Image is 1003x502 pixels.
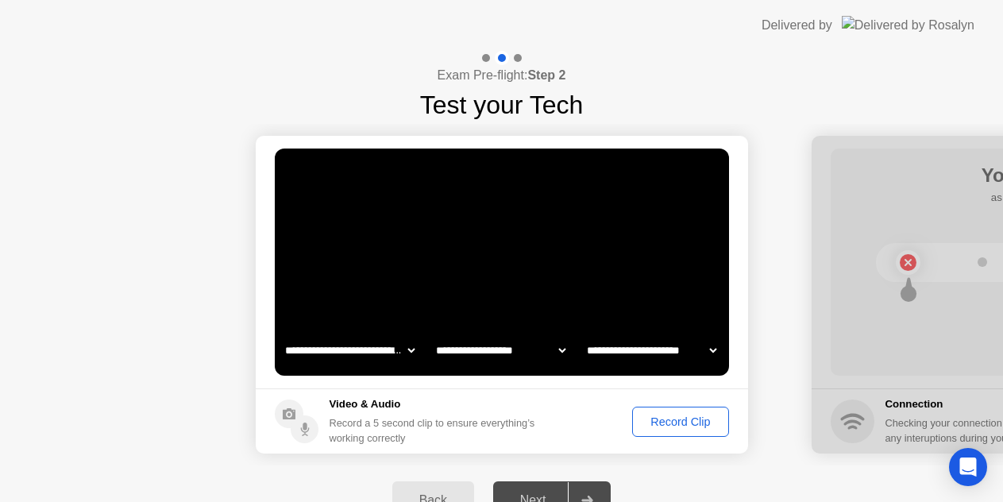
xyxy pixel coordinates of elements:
[584,334,719,366] select: Available microphones
[330,396,542,412] h5: Video & Audio
[438,66,566,85] h4: Exam Pre-flight:
[282,334,418,366] select: Available cameras
[762,16,832,35] div: Delivered by
[949,448,987,486] div: Open Intercom Messenger
[420,86,584,124] h1: Test your Tech
[433,334,569,366] select: Available speakers
[842,16,974,34] img: Delivered by Rosalyn
[638,415,723,428] div: Record Clip
[330,415,542,446] div: Record a 5 second clip to ensure everything’s working correctly
[632,407,728,437] button: Record Clip
[527,68,565,82] b: Step 2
